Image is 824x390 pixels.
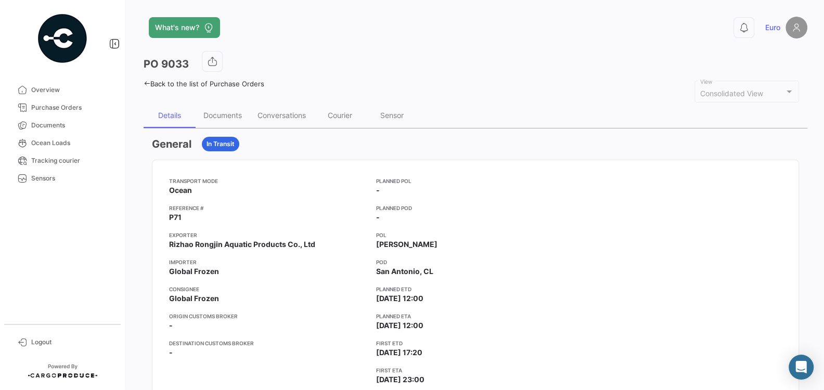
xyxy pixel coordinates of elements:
span: [DATE] 12:00 [376,320,423,331]
a: Documents [8,116,117,134]
app-card-info-title: Consignee [169,285,368,293]
span: Overview [31,85,112,95]
app-card-info-title: First ETD [376,339,575,347]
app-card-info-title: Planned POD [376,204,575,212]
a: Back to the list of Purchase Orders [144,80,264,88]
span: Global Frozen [169,266,219,277]
img: powered-by.png [36,12,88,64]
a: Sensors [8,170,117,187]
span: - [376,212,380,223]
span: Global Frozen [169,293,219,304]
app-card-info-title: Destination Customs Broker [169,339,368,347]
app-card-info-title: Exporter [169,231,368,239]
span: P71 [169,212,182,223]
button: What's new? [149,17,220,38]
img: placeholder-user.png [786,17,807,38]
mat-select-trigger: Consolidated View [700,89,763,98]
div: Documents [203,111,242,120]
a: Ocean Loads [8,134,117,152]
app-card-info-title: Planned ETA [376,312,575,320]
div: Abrir Intercom Messenger [789,355,814,380]
span: [DATE] 17:20 [376,347,422,358]
span: Purchase Orders [31,103,112,112]
span: Euro [765,22,780,33]
span: - [376,185,380,196]
a: Overview [8,81,117,99]
a: Tracking courier [8,152,117,170]
app-card-info-title: First ETA [376,366,575,374]
span: Logout [31,337,112,347]
div: Courier [328,111,352,120]
span: [PERSON_NAME] [376,239,437,250]
app-card-info-title: Transport mode [169,177,368,185]
h3: PO 9033 [144,57,189,71]
span: Tracking courier [31,156,112,165]
app-card-info-title: Planned ETD [376,285,575,293]
span: What's new? [155,22,199,33]
span: [DATE] 12:00 [376,293,423,304]
span: San Antonio, CL [376,266,433,277]
app-card-info-title: Planned POL [376,177,575,185]
span: Sensors [31,174,112,183]
span: Documents [31,121,112,130]
a: Purchase Orders [8,99,117,116]
h3: General [152,137,191,151]
app-card-info-title: POD [376,258,575,266]
div: Sensor [380,111,404,120]
span: In Transit [207,139,235,149]
div: Conversations [257,111,306,120]
span: - [169,320,173,331]
div: Details [158,111,181,120]
span: Ocean Loads [31,138,112,148]
span: Rizhao Rongjin Aquatic Products Co., Ltd [169,239,315,250]
app-card-info-title: POL [376,231,575,239]
span: [DATE] 23:00 [376,374,424,385]
span: - [169,347,173,358]
app-card-info-title: Origin Customs Broker [169,312,368,320]
app-card-info-title: Importer [169,258,368,266]
span: Ocean [169,185,192,196]
app-card-info-title: Reference # [169,204,368,212]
